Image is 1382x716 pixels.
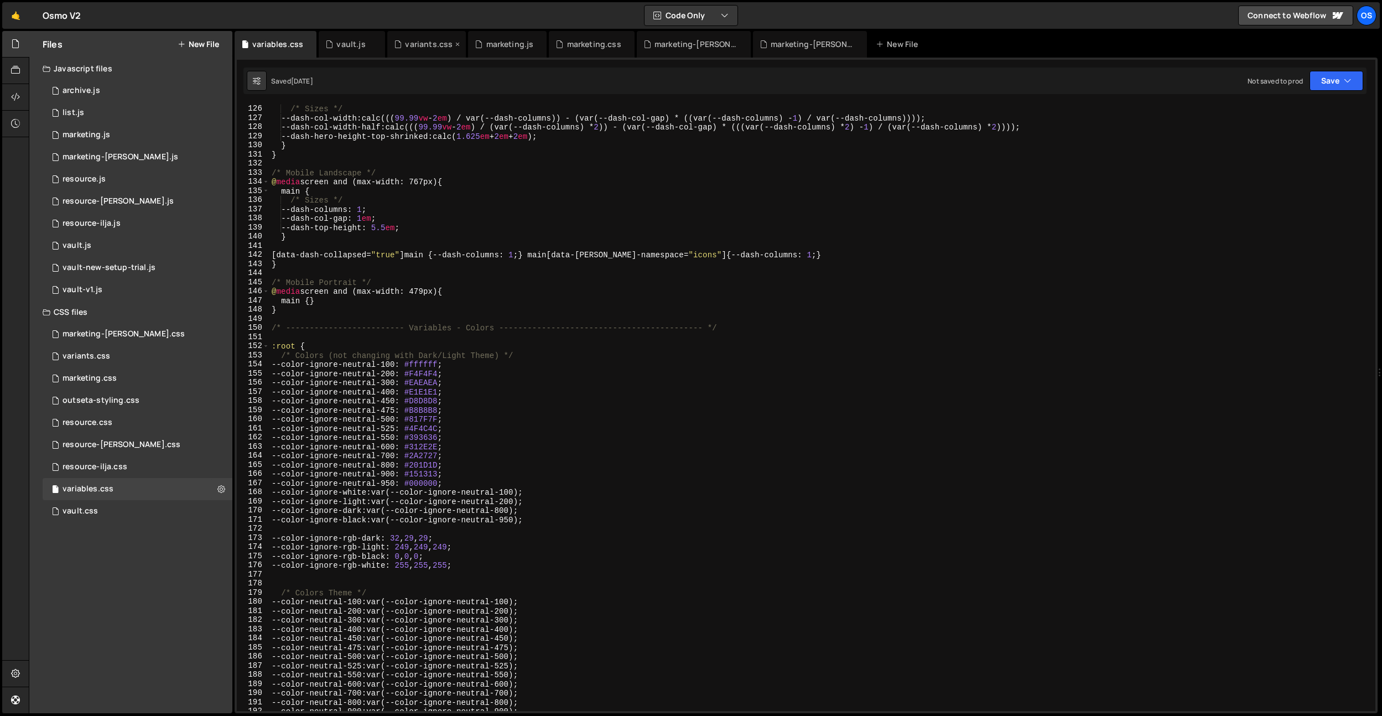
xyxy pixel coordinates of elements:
[237,287,269,296] div: 146
[237,333,269,342] div: 151
[43,500,232,522] div: 16596/45153.css
[237,487,269,497] div: 168
[43,478,232,500] div: 16596/45154.css
[43,345,232,367] div: 16596/45511.css
[237,396,269,406] div: 158
[237,104,269,113] div: 126
[237,552,269,561] div: 175
[237,515,269,525] div: 171
[237,570,269,579] div: 177
[63,263,155,273] div: vault-new-setup-trial.js
[237,159,269,168] div: 132
[237,698,269,707] div: 191
[237,497,269,506] div: 169
[237,442,269,452] div: 163
[876,39,922,50] div: New File
[567,39,621,50] div: marketing.css
[43,124,232,146] div: 16596/45422.js
[43,434,232,456] div: 16596/46196.css
[237,424,269,433] div: 161
[237,122,269,132] div: 128
[336,39,365,50] div: vault.js
[178,40,219,49] button: New File
[237,451,269,460] div: 164
[237,250,269,260] div: 142
[237,214,269,223] div: 138
[237,360,269,369] div: 154
[63,484,113,494] div: variables.css
[237,469,269,479] div: 166
[237,378,269,387] div: 156
[237,625,269,634] div: 183
[771,39,854,50] div: marketing-[PERSON_NAME].js
[43,38,63,50] h2: Files
[43,9,81,22] div: Osmo V2
[237,433,269,442] div: 162
[237,113,269,123] div: 127
[237,305,269,314] div: 148
[237,524,269,533] div: 172
[43,146,232,168] div: 16596/45424.js
[237,369,269,378] div: 155
[486,39,534,50] div: marketing.js
[237,533,269,543] div: 173
[1310,71,1363,91] button: Save
[63,86,100,96] div: archive.js
[237,141,269,150] div: 130
[252,39,303,50] div: variables.css
[63,329,185,339] div: marketing-[PERSON_NAME].css
[237,561,269,570] div: 176
[237,597,269,606] div: 180
[63,219,121,229] div: resource-ilja.js
[237,406,269,415] div: 159
[237,460,269,470] div: 165
[237,634,269,643] div: 184
[1357,6,1376,25] a: Os
[63,285,102,295] div: vault-v1.js
[237,679,269,689] div: 189
[237,186,269,196] div: 135
[63,196,174,206] div: resource-[PERSON_NAME].js
[237,150,269,159] div: 131
[63,174,106,184] div: resource.js
[43,412,232,434] div: 16596/46199.css
[63,152,178,162] div: marketing-[PERSON_NAME].js
[237,260,269,269] div: 143
[237,168,269,178] div: 133
[1238,6,1353,25] a: Connect to Webflow
[237,688,269,698] div: 190
[63,241,91,251] div: vault.js
[271,76,313,86] div: Saved
[237,588,269,598] div: 179
[237,268,269,278] div: 144
[63,396,139,406] div: outseta-styling.css
[63,108,84,118] div: list.js
[654,39,737,50] div: marketing-[PERSON_NAME].css
[237,579,269,588] div: 178
[29,301,232,323] div: CSS files
[237,542,269,552] div: 174
[291,76,313,86] div: [DATE]
[237,606,269,616] div: 181
[43,257,232,279] div: 16596/45152.js
[63,462,127,472] div: resource-ilja.css
[237,661,269,671] div: 187
[43,168,232,190] div: 16596/46183.js
[63,506,98,516] div: vault.css
[43,323,232,345] div: 16596/46284.css
[43,390,232,412] div: 16596/45156.css
[237,387,269,397] div: 157
[237,506,269,515] div: 170
[63,351,110,361] div: variants.css
[405,39,453,50] div: variants.css
[43,456,232,478] div: 16596/46198.css
[237,643,269,652] div: 185
[237,670,269,679] div: 188
[237,177,269,186] div: 134
[237,241,269,251] div: 141
[43,80,232,102] div: 16596/46210.js
[237,615,269,625] div: 182
[63,373,117,383] div: marketing.css
[237,223,269,232] div: 139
